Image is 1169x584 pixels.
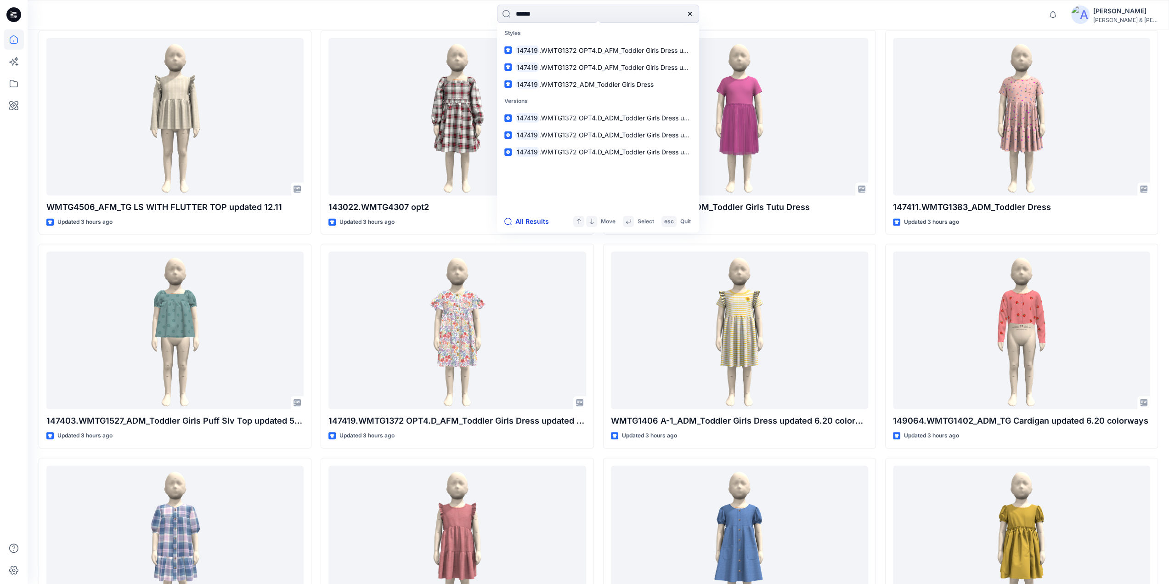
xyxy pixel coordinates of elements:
[611,251,868,409] a: WMTG1406 A-1_ADM_Toddler Girls Dress updated 6.20 colorways
[1093,6,1158,17] div: [PERSON_NAME]
[339,217,395,227] p: Updated 3 hours ago
[893,414,1150,427] p: 149064.WMTG1402_ADM_TG Cardigan updated 6.20 colorways
[1071,6,1090,24] img: avatar
[622,431,677,441] p: Updated 3 hours ago
[499,59,697,76] a: 147419.WMTG1372 OPT4.D_AFM_Toddler Girls Dress updated 5.16 colorways
[893,38,1150,195] a: 147411.WMTG1383_ADM_Toddler Dress
[57,217,113,227] p: Updated 3 hours ago
[611,414,868,427] p: WMTG1406 A-1_ADM_Toddler Girls Dress updated 6.20 colorways
[664,217,674,227] p: esc
[515,62,539,73] mark: 147419
[680,217,691,227] p: Quit
[499,143,697,160] a: 147419.WMTG1372 OPT4.D_ADM_Toddler Girls Dress updated 5.16 colorways
[1093,17,1158,23] div: [PERSON_NAME] & [PERSON_NAME]
[611,38,868,195] a: 147412.WMTG1421_ADM_Toddler Girls Tutu Dress
[46,251,304,409] a: 147403.WMTG1527_ADM_Toddler Girls Puff Slv Top updated 5.29 colorways
[499,93,697,110] p: Versions
[638,217,654,227] p: Select
[893,201,1150,214] p: 147411.WMTG1383_ADM_Toddler Dress
[57,431,113,441] p: Updated 3 hours ago
[504,216,555,227] button: All Results
[539,148,752,156] span: .WMTG1372 OPT4.D_ADM_Toddler Girls Dress updated 5.16 colorways
[515,147,539,157] mark: 147419
[539,46,751,54] span: .WMTG1372 OPT4.D_AFM_Toddler Girls Dress updated 5.16 colorways
[904,431,959,441] p: Updated 3 hours ago
[328,38,586,195] a: 143022.WMTG4307 opt2
[499,126,697,143] a: 147419.WMTG1372 OPT4.D_ADM_Toddler Girls Dress updated 5.16 colorways
[46,201,304,214] p: WMTG4506_AFM_TG LS WITH FLUTTER TOP updated 12.11
[515,113,539,123] mark: 147419
[328,251,586,409] a: 147419.WMTG1372 OPT4.D_AFM_Toddler Girls Dress updated 5.16 colorways
[515,79,539,90] mark: 147419
[499,76,697,93] a: 147419.WMTG1372_ADM_Toddler Girls Dress
[499,109,697,126] a: 147419.WMTG1372 OPT4.D_ADM_Toddler Girls Dress updated 5.16 colorways
[515,130,539,140] mark: 147419
[339,431,395,441] p: Updated 3 hours ago
[499,42,697,59] a: 147419.WMTG1372 OPT4.D_AFM_Toddler Girls Dress updated 5.16 colorways
[515,45,539,56] mark: 147419
[499,25,697,42] p: Styles
[611,201,868,214] p: 147412.WMTG1421_ADM_Toddler Girls Tutu Dress
[893,251,1150,409] a: 149064.WMTG1402_ADM_TG Cardigan updated 6.20 colorways
[46,414,304,427] p: 147403.WMTG1527_ADM_Toddler Girls Puff Slv Top updated 5.29 colorways
[539,114,752,122] span: .WMTG1372 OPT4.D_ADM_Toddler Girls Dress updated 5.16 colorways
[328,201,586,214] p: 143022.WMTG4307 opt2
[601,217,616,227] p: Move
[328,414,586,427] p: 147419.WMTG1372 OPT4.D_AFM_Toddler Girls Dress updated 5.16 colorways
[539,80,654,88] span: .WMTG1372_ADM_Toddler Girls Dress
[539,131,752,139] span: .WMTG1372 OPT4.D_ADM_Toddler Girls Dress updated 5.16 colorways
[539,63,751,71] span: .WMTG1372 OPT4.D_AFM_Toddler Girls Dress updated 5.16 colorways
[46,38,304,195] a: WMTG4506_AFM_TG LS WITH FLUTTER TOP updated 12.11
[904,217,959,227] p: Updated 3 hours ago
